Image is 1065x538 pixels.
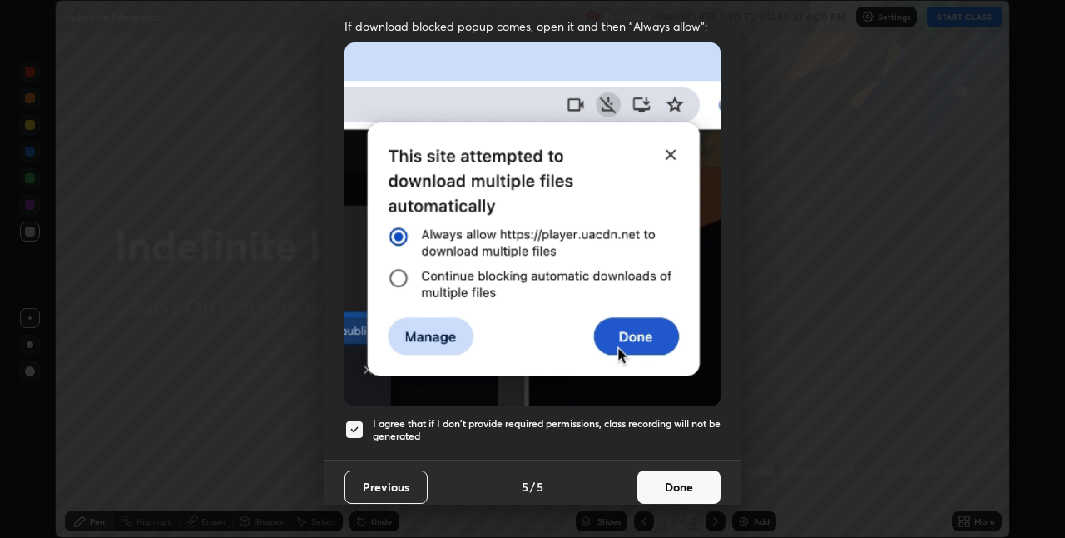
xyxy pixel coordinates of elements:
button: Previous [344,471,428,504]
span: If download blocked popup comes, open it and then "Always allow": [344,18,721,34]
h4: 5 [537,478,543,496]
h4: 5 [522,478,528,496]
h4: / [530,478,535,496]
img: downloads-permission-blocked.gif [344,42,721,406]
h5: I agree that if I don't provide required permissions, class recording will not be generated [373,417,721,443]
button: Done [637,471,721,504]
